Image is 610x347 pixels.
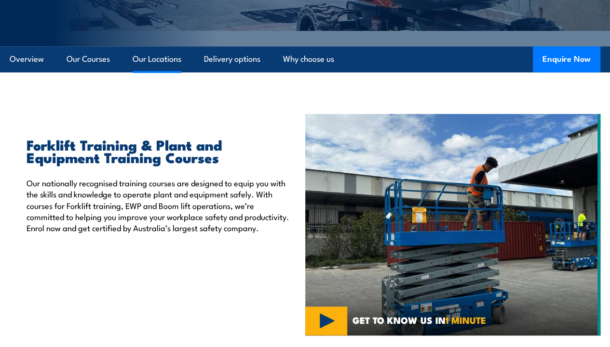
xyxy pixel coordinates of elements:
a: Our Locations [133,46,181,72]
img: Verification of Competency (VOC) for Elevating Work Platform (EWP) Under 11m [305,114,601,335]
span: GET TO KNOW US IN [352,316,486,324]
a: Overview [10,46,44,72]
h2: Forklift Training & Plant and Equipment Training Courses [27,138,291,163]
p: Our nationally recognised training courses are designed to equip you with the skills and knowledg... [27,177,291,234]
strong: 1 MINUTE [446,313,486,327]
a: Our Courses [67,46,110,72]
a: Why choose us [283,46,334,72]
a: Delivery options [204,46,260,72]
button: Enquire Now [533,46,600,72]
